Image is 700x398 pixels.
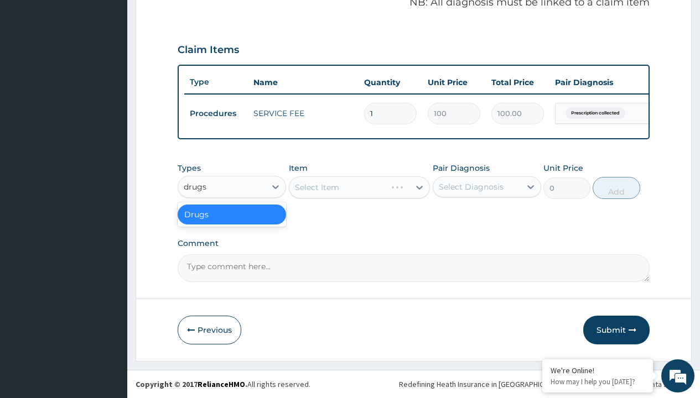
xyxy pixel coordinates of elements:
footer: All rights reserved. [127,370,700,398]
div: Drugs [178,205,286,224]
div: Chat with us now [58,62,186,76]
th: Name [248,71,359,93]
span: We're online! [64,125,153,237]
th: Unit Price [422,71,486,93]
td: Procedures [184,103,248,124]
div: We're Online! [551,365,645,375]
div: Select Diagnosis [439,181,504,192]
span: Prescription collected [566,108,625,119]
label: Unit Price [543,163,583,174]
button: Previous [178,316,241,344]
label: Pair Diagnosis [433,163,490,174]
h3: Claim Items [178,44,239,56]
div: Minimize live chat window [182,6,208,32]
button: Submit [583,316,650,344]
th: Pair Diagnosis [549,71,671,93]
strong: Copyright © 2017 . [136,379,247,389]
div: Redefining Heath Insurance in [GEOGRAPHIC_DATA] using Telemedicine and Data Science! [399,379,692,390]
label: Item [289,163,308,174]
label: Comment [178,239,650,248]
td: SERVICE FEE [248,102,359,124]
textarea: Type your message and hit 'Enter' [6,274,211,312]
th: Type [184,72,248,92]
th: Quantity [359,71,422,93]
p: How may I help you today? [551,377,645,386]
a: RelianceHMO [198,379,245,389]
th: Total Price [486,71,549,93]
label: Types [178,164,201,173]
img: d_794563401_company_1708531726252_794563401 [20,55,45,83]
button: Add [593,177,640,199]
